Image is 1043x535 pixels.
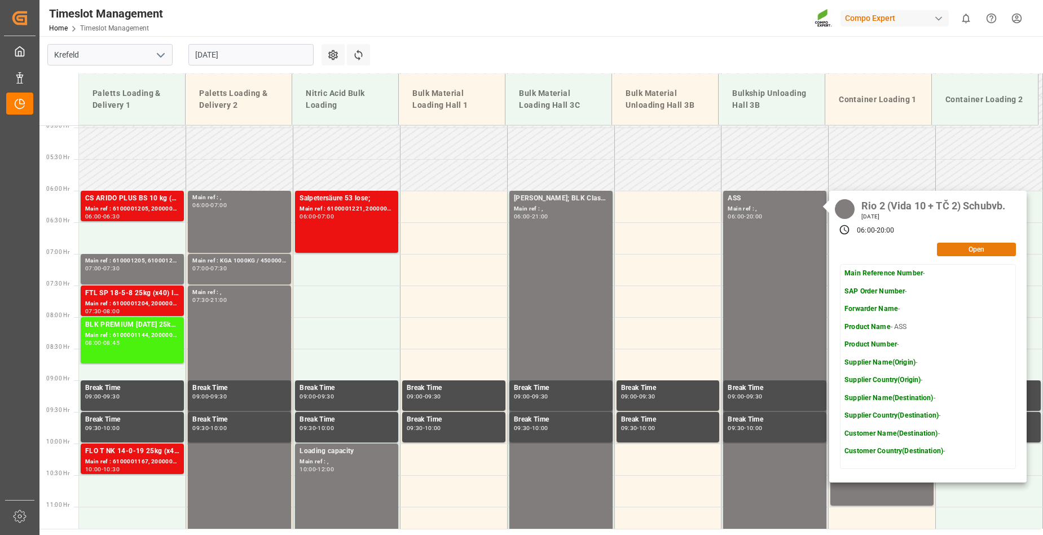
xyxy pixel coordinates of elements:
[102,214,103,219] div: -
[85,383,179,394] div: Break Time
[532,394,548,399] div: 09:30
[425,394,441,399] div: 09:30
[941,89,1029,110] div: Container Loading 2
[85,299,179,309] div: Main ref : 6100001204, 2000001074;
[192,414,287,426] div: Break Time
[844,287,945,297] p: -
[844,394,933,402] strong: Supplier Name(Destination)
[316,394,318,399] div: -
[103,467,120,472] div: 10:30
[85,467,102,472] div: 10:00
[857,226,875,236] div: 06:00
[316,214,318,219] div: -
[210,394,227,399] div: 09:30
[102,266,103,271] div: -
[46,438,69,445] span: 10:00 Hr
[844,340,945,350] p: -
[844,304,945,314] p: -
[532,214,548,219] div: 21:00
[210,203,227,208] div: 07:00
[621,394,637,399] div: 09:00
[300,193,394,204] div: Salpetersäure 53 lose;
[192,394,209,399] div: 09:00
[728,214,744,219] div: 06:00
[844,429,945,439] p: -
[85,394,102,399] div: 09:00
[46,407,69,413] span: 09:30 Hr
[857,213,1009,221] div: [DATE]
[844,287,905,295] strong: SAP Order Number
[637,426,639,431] div: -
[188,44,314,65] input: DD.MM.YYYY
[300,214,316,219] div: 06:00
[316,426,318,431] div: -
[875,226,877,236] div: -
[46,217,69,223] span: 06:30 Hr
[514,193,608,204] div: [PERSON_NAME]; BLK Classic; 850to
[85,340,102,345] div: 08:00
[85,446,179,457] div: FLO T NK 14-0-19 25kg (x40) INT;
[621,426,637,431] div: 09:30
[46,249,69,255] span: 07:00 Hr
[318,426,334,431] div: 10:00
[318,467,334,472] div: 12:00
[530,394,532,399] div: -
[844,411,945,421] p: -
[815,8,833,28] img: Screenshot%202023-09-29%20at%2010.02.21.png_1712312052.png
[192,193,287,203] div: Main ref : ,
[857,196,1009,213] div: Rio 2 (Vida 10 + TČ 2) Schubvb.
[210,297,227,302] div: 21:00
[102,394,103,399] div: -
[844,393,945,404] p: -
[834,89,922,110] div: Container Loading 1
[192,203,209,208] div: 06:00
[728,394,744,399] div: 09:00
[408,83,496,116] div: Bulk Material Loading Hall 1
[300,457,394,467] div: Main ref : ,
[85,266,102,271] div: 07:00
[195,83,283,116] div: Paletts Loading & Delivery 2
[844,375,945,385] p: -
[102,340,103,345] div: -
[318,394,334,399] div: 09:30
[103,309,120,314] div: 08:00
[209,266,210,271] div: -
[300,446,394,457] div: Loading capacity
[423,394,425,399] div: -
[300,414,394,426] div: Break Time
[530,426,532,431] div: -
[103,426,120,431] div: 10:00
[85,193,179,204] div: CS ARIDO PLUS BS 10 kg (x40) FR, DACH;
[300,394,316,399] div: 09:00
[514,383,608,394] div: Break Time
[209,203,210,208] div: -
[102,309,103,314] div: -
[621,383,715,394] div: Break Time
[407,426,423,431] div: 09:30
[514,204,608,214] div: Main ref : ,
[844,323,891,331] strong: Product Name
[728,426,744,431] div: 09:30
[744,394,746,399] div: -
[746,394,763,399] div: 09:30
[85,288,179,299] div: FTL SP 18-5-8 25kg (x40) INT;FLO T PERM [DATE] 25kg (x40) INT;
[514,83,602,116] div: Bulk Material Loading Hall 3C
[300,467,316,472] div: 10:00
[103,266,120,271] div: 07:30
[300,383,394,394] div: Break Time
[103,394,120,399] div: 09:30
[46,186,69,192] span: 06:00 Hr
[85,309,102,314] div: 07:30
[844,376,921,384] strong: Supplier Country(Origin)
[728,204,822,214] div: Main ref : ,
[637,394,639,399] div: -
[728,414,822,426] div: Break Time
[209,297,210,302] div: -
[46,280,69,287] span: 07:30 Hr
[192,426,209,431] div: 09:30
[744,426,746,431] div: -
[877,226,895,236] div: 20:00
[937,243,1016,256] button: Open
[425,426,441,431] div: 10:00
[844,447,943,455] strong: Customer Country(Destination)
